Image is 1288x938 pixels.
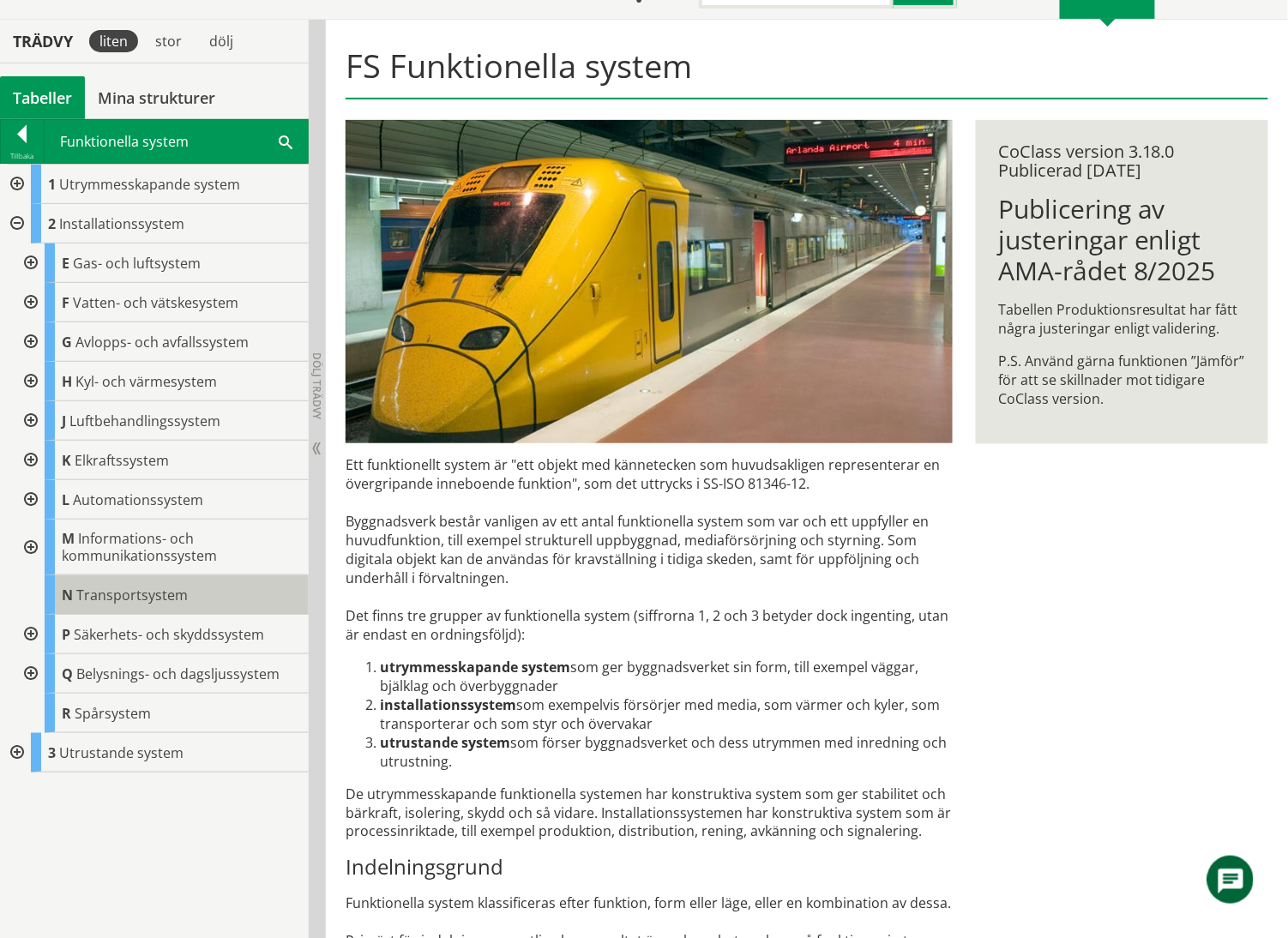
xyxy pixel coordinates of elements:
[62,625,70,644] span: P
[62,529,217,565] span: Informations- och kommunikationssystem
[380,733,510,752] strong: utrustande system
[73,490,203,509] span: Automationssystem
[85,76,228,119] a: Mina strukturer
[48,214,56,233] span: 2
[279,132,292,150] span: Sök i tabellen
[73,293,238,312] span: Vatten- och vätskesystem
[3,32,82,51] div: Trädvy
[59,214,184,233] span: Installationssystem
[199,30,244,52] div: dölj
[76,586,188,604] span: Transportsystem
[62,704,71,723] span: R
[62,490,69,509] span: L
[380,695,953,733] li: som exempelvis försörjer med media, som värmer och kyler, som trans­porterar och som styr och öve...
[62,372,72,391] span: H
[62,586,73,604] span: N
[62,254,69,273] span: E
[346,855,953,881] h3: Indelningsgrund
[75,451,169,470] span: Elkraftssystem
[62,529,75,548] span: M
[62,451,71,470] span: K
[62,333,72,352] span: G
[346,46,1267,99] h1: FS Funktionella system
[48,175,56,194] span: 1
[75,372,217,391] span: Kyl- och värmesystem
[48,743,56,762] span: 3
[380,658,570,676] strong: utrymmesskapande system
[998,352,1245,408] p: P.S. Använd gärna funktionen ”Jämför” för att se skillnader mot tidigare CoClass version.
[74,625,264,644] span: Säkerhets- och skyddssystem
[89,30,138,52] div: liten
[69,412,220,430] span: Luftbehandlingssystem
[380,695,516,714] strong: installationssystem
[59,743,184,762] span: Utrustande system
[62,293,69,312] span: F
[59,175,240,194] span: Utrymmesskapande system
[998,194,1245,286] h1: Publicering av justeringar enligt AMA-rådet 8/2025
[76,664,280,683] span: Belysnings- och dagsljussystem
[62,412,66,430] span: J
[998,142,1245,180] div: CoClass version 3.18.0 Publicerad [DATE]
[62,664,73,683] span: Q
[380,658,953,695] li: som ger byggnadsverket sin form, till exempel väggar, bjälklag och överbyggnader
[73,254,201,273] span: Gas- och luftsystem
[346,120,953,443] img: arlanda-express-2.jpg
[380,733,953,771] li: som förser byggnadsverket och dess utrymmen med inredning och utrustning.
[75,333,249,352] span: Avlopps- och avfallssystem
[45,120,308,163] div: Funktionella system
[998,300,1245,338] p: Tabellen Produktionsresultat har fått några justeringar enligt validering.
[1,149,44,163] div: Tillbaka
[310,352,324,419] span: Dölj trädvy
[145,30,192,52] div: stor
[75,704,151,723] span: Spårsystem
